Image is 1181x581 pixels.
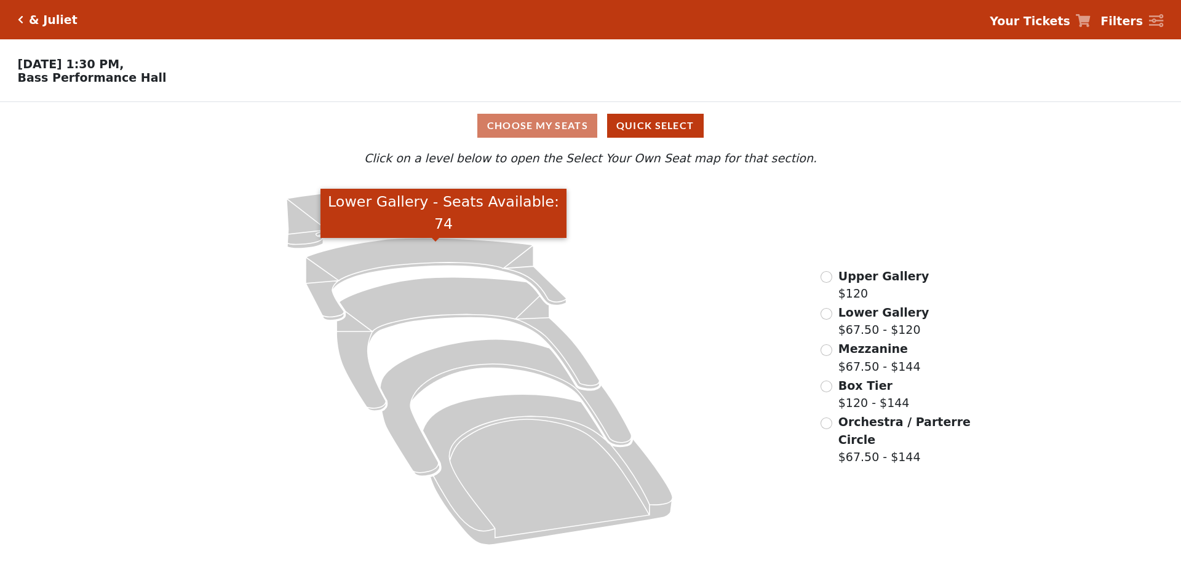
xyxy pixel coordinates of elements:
[423,394,673,545] path: Orchestra / Parterre Circle - Seats Available: 33
[838,379,893,392] span: Box Tier
[838,342,908,355] span: Mezzanine
[838,413,972,466] label: $67.50 - $144
[838,306,929,319] span: Lower Gallery
[607,114,704,138] button: Quick Select
[990,12,1091,30] a: Your Tickets
[838,377,910,412] label: $120 - $144
[306,238,567,320] path: Lower Gallery - Seats Available: 74
[838,267,929,302] label: $120
[838,269,929,283] span: Upper Gallery
[838,304,929,339] label: $67.50 - $120
[990,14,1070,28] strong: Your Tickets
[320,189,567,239] div: Lower Gallery - Seats Available: 74
[1100,12,1163,30] a: Filters
[1100,14,1143,28] strong: Filters
[838,340,921,375] label: $67.50 - $144
[156,149,1025,167] p: Click on a level below to open the Select Your Own Seat map for that section.
[18,15,23,24] a: Click here to go back to filters
[838,415,971,446] span: Orchestra / Parterre Circle
[29,13,78,27] h5: & Juliet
